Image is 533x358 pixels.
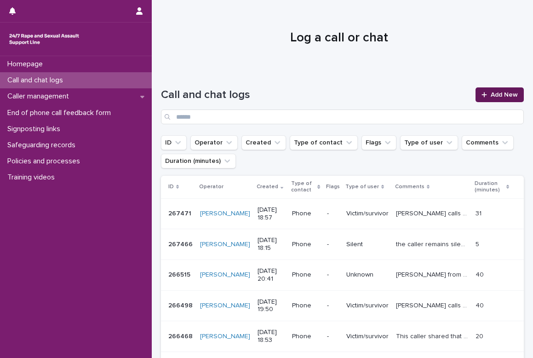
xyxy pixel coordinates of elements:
p: This caller shared that she was raped by a man six years old. She felt very angry and mad towards... [396,331,470,341]
tr: 266515266515 [PERSON_NAME] [DATE] 20:41Phone-Unknown[PERSON_NAME] from [GEOGRAPHIC_DATA] calling ... [161,260,524,290]
p: Duration (minutes) [475,179,504,196]
a: [PERSON_NAME] [200,302,250,310]
p: Lisa calls us for sharing her emotional disturbances caused by historic rape and sexual assault. ... [396,300,470,310]
p: the caller remains silent throughout the caller despite of the fact that i am going to end the ca... [396,239,470,248]
p: Phone [292,210,319,218]
button: Type of user [400,135,458,150]
img: rhQMoQhaT3yELyF149Cw [7,30,81,48]
p: - [327,333,339,341]
p: End of phone call feedback form [4,109,118,117]
p: Type of contact [291,179,315,196]
p: 20 [476,331,485,341]
p: 5 [476,239,481,248]
tr: 267471267471 [PERSON_NAME] [DATE] 18:57Phone-Victim/survivor[PERSON_NAME] calls [DATE] saying tha... [161,198,524,229]
p: 266498 [168,300,195,310]
p: 266468 [168,331,195,341]
p: 267466 [168,239,195,248]
button: Operator [190,135,238,150]
p: Victim/survivor [346,210,389,218]
button: Type of contact [290,135,358,150]
p: Caller management [4,92,76,101]
p: - [327,210,339,218]
p: - [327,241,339,248]
h1: Log a call or chat [161,30,517,46]
p: emma calls today saying that she had just attended a closed therapeutic group and the topic of sh... [396,208,470,218]
button: Created [241,135,286,150]
a: [PERSON_NAME] [200,271,250,279]
p: ID [168,182,174,192]
p: Policies and processes [4,157,87,166]
p: [DATE] 18:53 [258,329,285,344]
p: Phone [292,241,319,248]
p: - [327,271,339,279]
p: Victim/survivor [346,302,389,310]
p: Silent [346,241,389,248]
p: Flags [326,182,340,192]
button: ID [161,135,187,150]
a: Add New [476,87,524,102]
p: - [327,302,339,310]
p: Victim/survivor [346,333,389,341]
tr: 266498266498 [PERSON_NAME] [DATE] 19:50Phone-Victim/survivor[PERSON_NAME] calls us for sharing he... [161,290,524,321]
p: Jane from London calling us and shares extensively about her frustration towards solicitors, doct... [396,269,470,279]
p: [DATE] 18:57 [258,206,285,222]
span: Add New [491,92,518,98]
a: [PERSON_NAME] [200,333,250,341]
input: Search [161,110,524,124]
p: 266515 [168,269,192,279]
a: [PERSON_NAME] [200,210,250,218]
p: 267471 [168,208,193,218]
p: 31 [476,208,483,218]
p: Call and chat logs [4,76,70,85]
h1: Call and chat logs [161,88,470,102]
p: Comments [395,182,424,192]
p: Homepage [4,60,50,69]
p: Training videos [4,173,62,182]
tr: 267466267466 [PERSON_NAME] [DATE] 18:15Phone-Silentthe caller remains silent throughout the calle... [161,229,524,260]
button: Comments [462,135,514,150]
p: 40 [476,269,486,279]
a: [PERSON_NAME] [200,241,250,248]
p: Unknown [346,271,389,279]
p: Signposting links [4,125,68,133]
button: Duration (minutes) [161,154,236,168]
p: Phone [292,271,319,279]
p: Phone [292,333,319,341]
p: [DATE] 18:15 [258,237,285,252]
p: Operator [199,182,224,192]
p: Phone [292,302,319,310]
p: [DATE] 19:50 [258,298,285,314]
p: Created [257,182,278,192]
p: Safeguarding records [4,141,83,150]
p: 40 [476,300,486,310]
p: [DATE] 20:41 [258,267,285,283]
tr: 266468266468 [PERSON_NAME] [DATE] 18:53Phone-Victim/survivorThis caller shared that she was raped... [161,321,524,352]
p: Type of user [345,182,379,192]
button: Flags [361,135,396,150]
